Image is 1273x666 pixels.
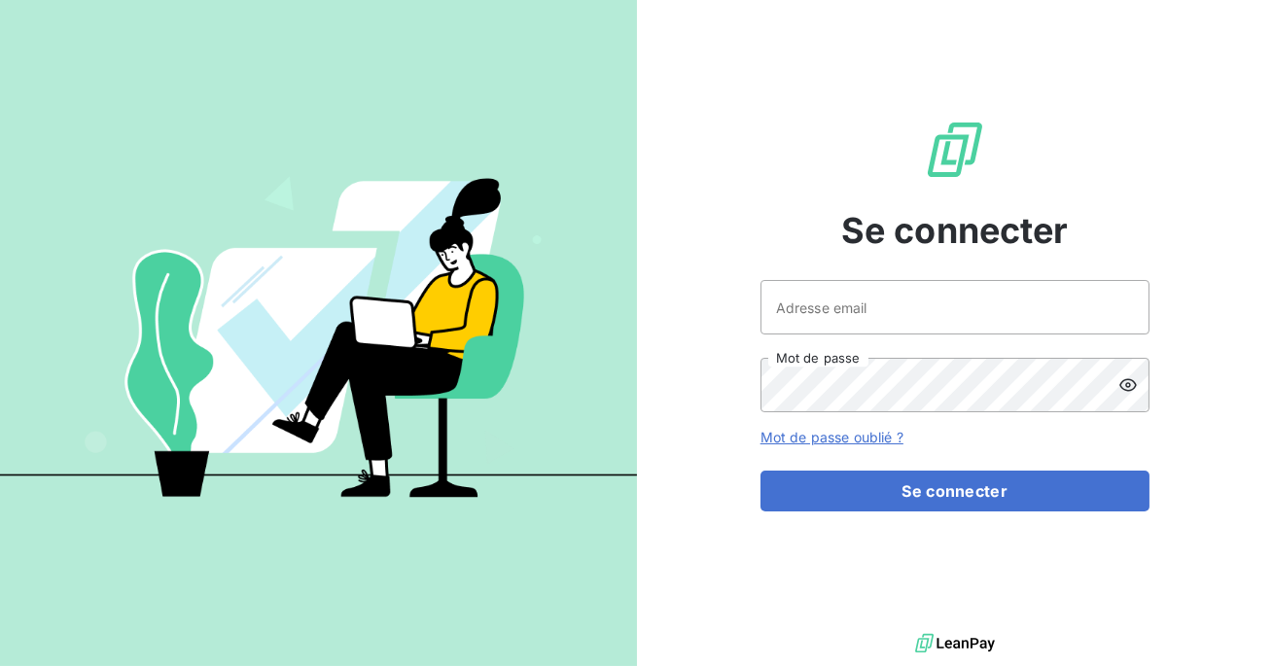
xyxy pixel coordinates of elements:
[924,119,986,181] img: Logo LeanPay
[760,280,1149,334] input: placeholder
[915,629,995,658] img: logo
[841,204,1069,257] span: Se connecter
[760,429,903,445] a: Mot de passe oublié ?
[760,471,1149,511] button: Se connecter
